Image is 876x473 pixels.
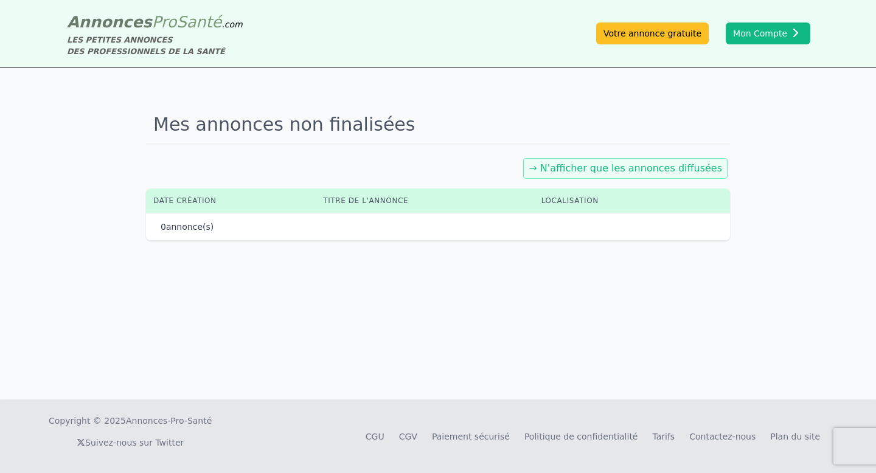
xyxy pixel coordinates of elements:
h1: Mes annonces non finalisées [146,106,730,143]
div: Copyright © 2025 [49,415,212,427]
a: Plan du site [770,432,820,441]
th: Titre de l'annonce [316,188,534,213]
span: .com [221,19,242,29]
span: 0 [161,222,166,232]
a: Contactez-nous [689,432,756,441]
th: Localisation [534,188,691,213]
div: LES PETITES ANNONCES DES PROFESSIONNELS DE LA SANTÉ [67,34,243,57]
button: Mon Compte [726,22,810,44]
th: Date création [146,188,316,213]
a: AnnoncesProSanté.com [67,13,243,31]
span: Pro [152,13,177,31]
a: Paiement sécurisé [432,432,510,441]
a: → N'afficher que les annonces diffusées [529,162,722,174]
a: Tarifs [652,432,675,441]
a: CGV [399,432,417,441]
a: Suivez-nous sur Twitter [77,438,184,447]
a: CGU [366,432,384,441]
a: Votre annonce gratuite [596,22,709,44]
span: Annonces [67,13,152,31]
span: Santé [176,13,221,31]
a: Annonces-Pro-Santé [126,415,212,427]
a: Politique de confidentialité [524,432,638,441]
p: annonce(s) [161,221,214,233]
